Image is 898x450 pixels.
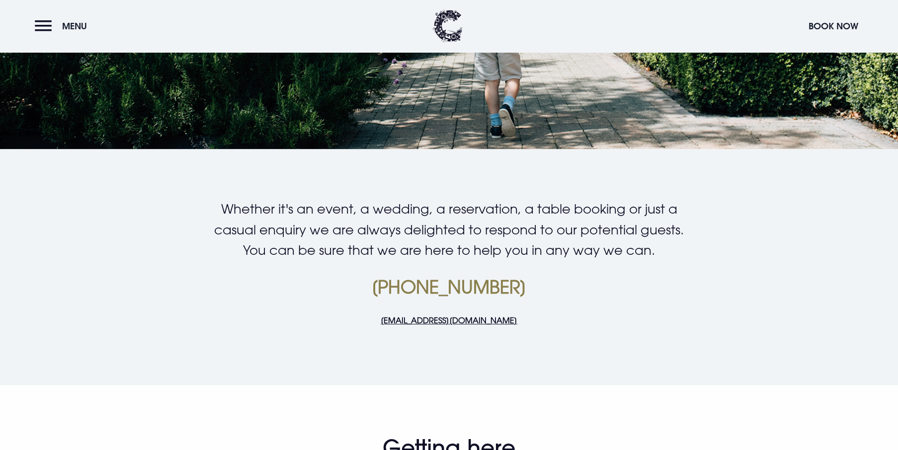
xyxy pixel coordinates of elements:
button: Menu [35,15,92,37]
button: Book Now [804,15,863,37]
p: Whether it's an event, a wedding, a reservation, a table booking or just a casual enquiry we are ... [212,199,685,261]
a: [EMAIL_ADDRESS][DOMAIN_NAME] [381,315,517,325]
a: [PHONE_NUMBER] [371,276,527,298]
img: Clandeboye Lodge [433,10,463,42]
span: Menu [62,20,87,32]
